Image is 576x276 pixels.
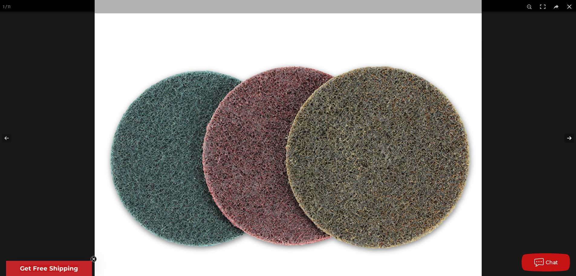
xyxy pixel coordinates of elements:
[20,265,78,272] span: Get Free Shipping
[6,261,92,276] div: Get Free ShippingClose teaser
[91,256,97,262] button: Close teaser
[555,123,576,153] button: Next (arrow right)
[522,253,570,271] button: Chat
[546,260,558,265] span: Chat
